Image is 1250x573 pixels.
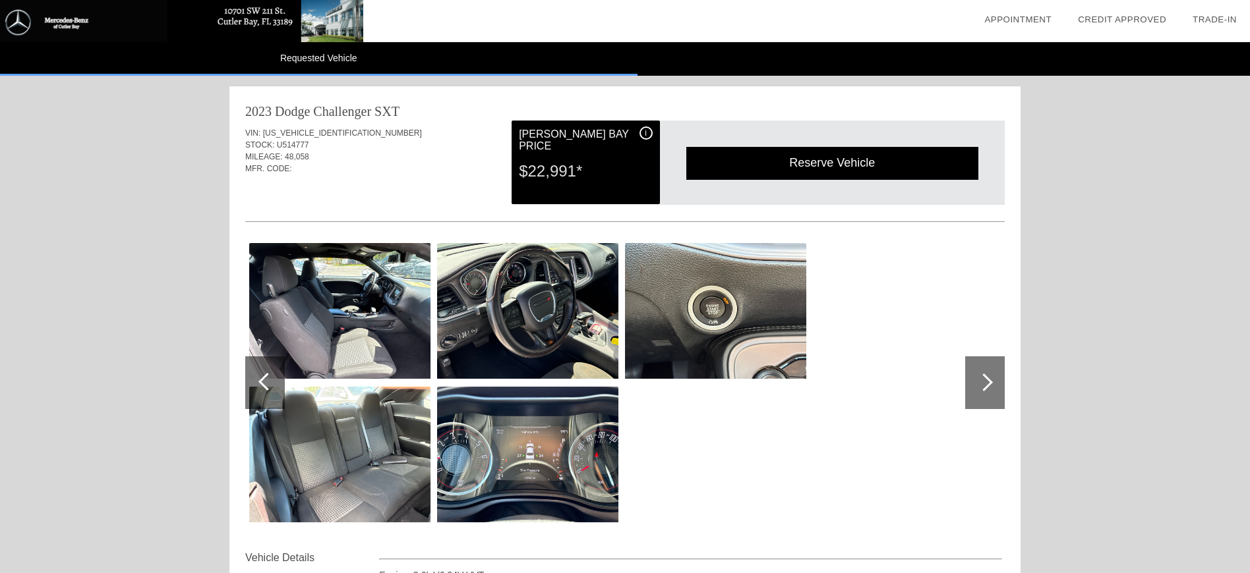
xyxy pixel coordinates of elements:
span: MILEAGE: [245,152,283,161]
span: [US_VEHICLE_IDENTIFICATION_NUMBER] [263,128,422,138]
img: 1bc32885754885d45775806501f3b831.jpeg [437,387,618,522]
div: Quoted on [DATE] 1:22:44 PM [245,182,1005,204]
span: STOCK: [245,140,274,150]
a: Appointment [984,14,1052,24]
div: Reserve Vehicle [686,147,978,179]
span: i [645,128,647,138]
img: ecd73a4aadf079cc0a760c8fa1c372d0.jpeg [249,243,431,379]
a: Credit Approved [1078,14,1166,24]
a: Trade-In [1193,14,1237,24]
img: de3c4c97ca7b24b5cef1e1fbfd3c5fa1.jpeg [249,387,431,522]
div: 2023 Dodge Challenger [245,102,371,121]
div: $22,991* [519,154,652,188]
span: 48,058 [285,152,309,161]
div: [PERSON_NAME] Bay Price [519,126,652,154]
span: U514777 [277,140,309,150]
img: 8266f8f7817e4ddcde71f4212fb11c08.jpeg [437,243,618,379]
span: MFR. CODE: [245,164,292,173]
div: Vehicle Details [245,550,379,566]
img: f671d64720fb6f348f23eef5704ab974.jpeg [625,243,806,379]
span: VIN: [245,128,260,138]
div: SXT [374,102,400,121]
